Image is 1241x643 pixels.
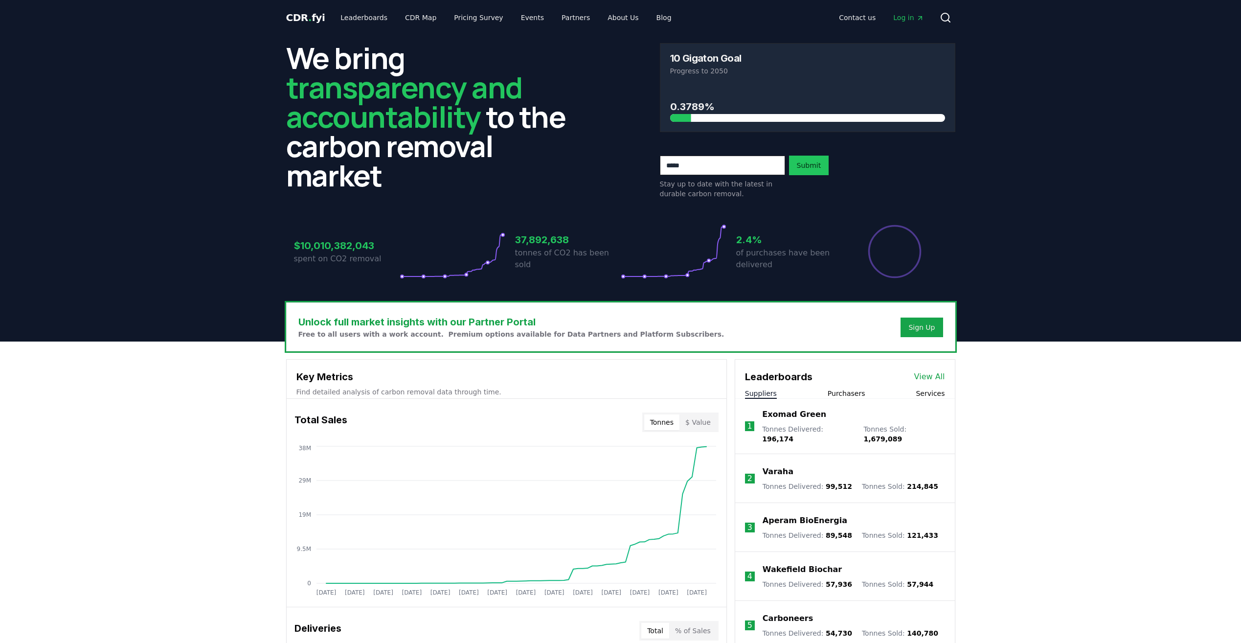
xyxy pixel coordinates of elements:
span: 1,679,089 [863,435,902,443]
p: Tonnes Sold : [863,424,945,444]
button: Submit [789,156,829,175]
a: Exomad Green [762,409,826,420]
h3: 2.4% [736,232,842,247]
span: 196,174 [762,435,793,443]
span: 121,433 [907,531,938,539]
tspan: [DATE] [630,589,650,596]
h3: Unlock full market insights with our Partner Portal [298,315,724,329]
button: $ Value [679,414,717,430]
tspan: [DATE] [544,589,564,596]
tspan: [DATE] [516,589,536,596]
tspan: 19M [298,511,311,518]
a: Contact us [831,9,883,26]
button: Services [916,389,945,398]
h3: $10,010,382,043 [294,238,400,253]
tspan: [DATE] [316,589,336,596]
a: Partners [554,9,598,26]
p: 4 [747,571,752,582]
tspan: [DATE] [687,589,707,596]
span: transparency and accountability [286,67,522,137]
p: Tonnes Sold : [862,530,938,540]
p: Tonnes Sold : [862,482,938,491]
h3: 37,892,638 [515,232,621,247]
a: Events [513,9,552,26]
h3: Total Sales [294,413,347,432]
p: Progress to 2050 [670,66,945,76]
span: 214,845 [907,482,938,490]
a: Wakefield Biochar [763,564,842,575]
tspan: 38M [298,445,311,452]
a: Log in [885,9,931,26]
h3: Key Metrics [296,369,717,384]
p: spent on CO2 removal [294,253,400,265]
p: Tonnes Delivered : [763,579,852,589]
p: 2 [747,473,752,484]
span: 89,548 [826,531,852,539]
p: Tonnes Delivered : [762,424,854,444]
h3: 0.3789% [670,99,945,114]
span: 140,780 [907,629,938,637]
h3: Deliveries [294,621,341,641]
a: CDR.fyi [286,11,325,24]
tspan: [DATE] [430,589,450,596]
a: CDR Map [397,9,444,26]
span: 57,944 [907,580,933,588]
nav: Main [333,9,679,26]
tspan: [DATE] [402,589,422,596]
div: Percentage of sales delivered [867,224,922,279]
a: About Us [600,9,646,26]
p: Tonnes Sold : [862,628,938,638]
tspan: [DATE] [373,589,393,596]
span: 54,730 [826,629,852,637]
a: Varaha [763,466,793,478]
p: Tonnes Sold : [862,579,933,589]
p: Free to all users with a work account. Premium options available for Data Partners and Platform S... [298,329,724,339]
a: Aperam BioEnergia [763,515,847,527]
button: Suppliers [745,389,777,398]
tspan: 9.5M [296,546,311,552]
a: Carboneers [763,613,813,624]
nav: Main [831,9,931,26]
tspan: [DATE] [601,589,621,596]
p: tonnes of CO2 has been sold [515,247,621,271]
tspan: 29M [298,477,311,484]
p: 3 [747,522,752,533]
a: Blog [649,9,679,26]
p: 1 [747,420,752,432]
a: Sign Up [908,322,935,332]
h3: Leaderboards [745,369,812,384]
p: Tonnes Delivered : [763,628,852,638]
p: of purchases have been delivered [736,247,842,271]
tspan: [DATE] [658,589,678,596]
p: Find detailed analysis of carbon removal data through time. [296,387,717,397]
a: View All [914,371,945,383]
button: % of Sales [669,623,717,639]
p: Tonnes Delivered : [763,530,852,540]
span: Log in [893,13,924,23]
tspan: [DATE] [459,589,479,596]
h2: We bring to the carbon removal market [286,43,582,190]
span: 99,512 [826,482,852,490]
a: Leaderboards [333,9,395,26]
button: Purchasers [828,389,865,398]
button: Sign Up [901,318,943,337]
tspan: [DATE] [344,589,364,596]
p: Tonnes Delivered : [763,482,852,491]
span: . [308,12,312,23]
button: Total [641,623,669,639]
p: 5 [747,620,752,631]
span: CDR fyi [286,12,325,23]
p: Stay up to date with the latest in durable carbon removal. [660,179,785,199]
button: Tonnes [644,414,679,430]
h3: 10 Gigaton Goal [670,53,742,63]
tspan: 0 [307,580,311,587]
tspan: [DATE] [573,589,593,596]
tspan: [DATE] [487,589,507,596]
span: 57,936 [826,580,852,588]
